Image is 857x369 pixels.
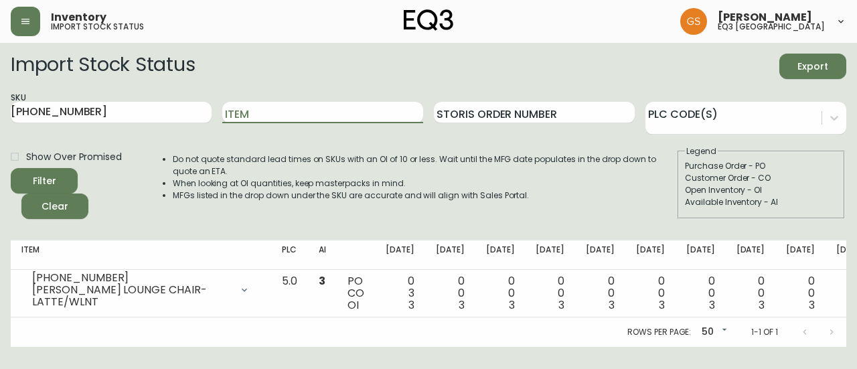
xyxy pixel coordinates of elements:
div: 0 0 [436,275,465,311]
span: 3 [558,297,564,313]
button: Clear [21,194,88,219]
span: 3 [408,297,414,313]
li: MFGs listed in the drop down under the SKU are accurate and will align with Sales Portal. [173,190,676,202]
img: logo [404,9,453,31]
div: 0 0 [686,275,715,311]
button: Filter [11,168,78,194]
div: [PERSON_NAME] LOUNGE CHAIR-LATTE/WLNT [32,284,231,308]
div: [PHONE_NUMBER] [32,272,231,284]
span: 3 [609,297,615,313]
th: [DATE] [425,240,475,270]
th: [DATE] [676,240,726,270]
span: Show Over Promised [26,150,122,164]
div: [PHONE_NUMBER][PERSON_NAME] LOUNGE CHAIR-LATTE/WLNT [21,275,260,305]
legend: Legend [685,145,718,157]
div: 50 [696,321,730,344]
p: 1-1 of 1 [751,326,778,338]
div: Purchase Order - PO [685,160,838,172]
th: [DATE] [575,240,625,270]
span: 3 [759,297,765,313]
span: 3 [459,297,465,313]
th: Item [11,240,271,270]
span: 3 [709,297,715,313]
span: Inventory [51,12,106,23]
th: [DATE] [375,240,425,270]
li: Do not quote standard lead times on SKUs with an OI of 10 or less. Wait until the MFG date popula... [173,153,676,177]
span: [PERSON_NAME] [718,12,812,23]
div: Customer Order - CO [685,172,838,184]
div: 0 0 [636,275,665,311]
div: 0 0 [786,275,815,311]
div: 0 0 [536,275,564,311]
div: 0 0 [486,275,515,311]
td: 5.0 [271,270,308,317]
span: 3 [509,297,515,313]
th: [DATE] [625,240,676,270]
div: 0 0 [586,275,615,311]
h2: Import Stock Status [11,54,195,79]
th: AI [308,240,337,270]
th: [DATE] [775,240,826,270]
th: [DATE] [525,240,575,270]
li: When looking at OI quantities, keep masterpacks in mind. [173,177,676,190]
span: Export [790,58,836,75]
span: 3 [659,297,665,313]
h5: eq3 [GEOGRAPHIC_DATA] [718,23,825,31]
th: [DATE] [475,240,526,270]
span: OI [347,297,359,313]
div: PO CO [347,275,364,311]
img: 6b403d9c54a9a0c30f681d41f5fc2571 [680,8,707,35]
div: Filter [33,173,56,190]
span: 3 [809,297,815,313]
th: PLC [271,240,308,270]
th: [DATE] [726,240,776,270]
button: Export [779,54,846,79]
span: 3 [319,273,325,289]
span: Clear [32,198,78,215]
h5: import stock status [51,23,144,31]
div: 0 0 [736,275,765,311]
div: Open Inventory - OI [685,184,838,196]
p: Rows per page: [627,326,691,338]
div: 0 3 [386,275,414,311]
div: Available Inventory - AI [685,196,838,208]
